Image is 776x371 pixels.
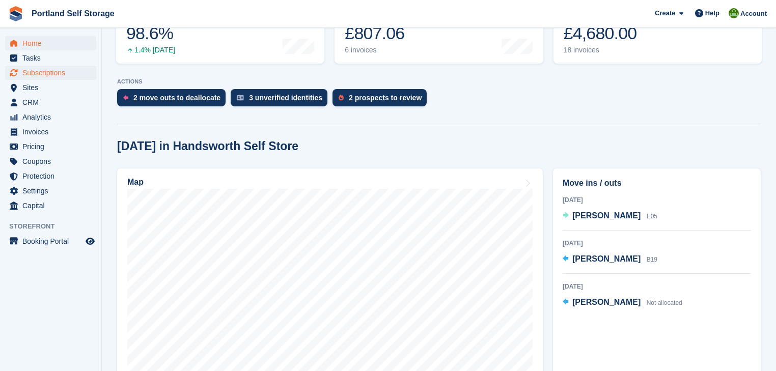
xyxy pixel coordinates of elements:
[5,80,96,95] a: menu
[5,51,96,65] a: menu
[22,66,84,80] span: Subscriptions
[22,51,84,65] span: Tasks
[563,239,751,248] div: [DATE]
[563,210,657,223] a: [PERSON_NAME] E05
[5,184,96,198] a: menu
[729,8,739,18] img: Sue Wolfendale
[22,169,84,183] span: Protection
[740,9,767,19] span: Account
[22,95,84,109] span: CRM
[249,94,322,102] div: 3 unverified identities
[231,89,332,111] a: 3 unverified identities
[5,36,96,50] a: menu
[705,8,719,18] span: Help
[237,95,244,101] img: verify_identity-adf6edd0f0f0b5bbfe63781bf79b02c33cf7c696d77639b501bdc392416b5a36.svg
[5,139,96,154] a: menu
[5,198,96,213] a: menu
[563,296,682,309] a: [PERSON_NAME] Not allocated
[5,234,96,248] a: menu
[22,125,84,139] span: Invoices
[22,154,84,168] span: Coupons
[563,177,751,189] h2: Move ins / outs
[339,95,344,101] img: prospect-51fa495bee0391a8d652442698ab0144808aea92771e9ea1ae160a38d050c398.svg
[22,139,84,154] span: Pricing
[563,282,751,291] div: [DATE]
[563,253,657,266] a: [PERSON_NAME] B19
[123,95,128,101] img: move_outs_to_deallocate_icon-f764333ba52eb49d3ac5e1228854f67142a1ed5810a6f6cc68b1a99e826820c5.svg
[22,110,84,124] span: Analytics
[572,254,641,263] span: [PERSON_NAME]
[655,8,675,18] span: Create
[647,213,657,220] span: E05
[84,235,96,247] a: Preview store
[117,78,761,85] p: ACTIONS
[564,23,637,44] div: £4,680.00
[22,198,84,213] span: Capital
[564,46,637,54] div: 18 invoices
[22,184,84,198] span: Settings
[117,139,298,153] h2: [DATE] in Handsworth Self Store
[345,46,421,54] div: 6 invoices
[5,66,96,80] a: menu
[126,46,175,54] div: 1.4% [DATE]
[8,6,23,21] img: stora-icon-8386f47178a22dfd0bd8f6a31ec36ba5ce8667c1dd55bd0f319d3a0aa187defe.svg
[349,94,422,102] div: 2 prospects to review
[133,94,220,102] div: 2 move outs to deallocate
[127,178,144,187] h2: Map
[5,110,96,124] a: menu
[27,5,119,22] a: Portland Self Storage
[126,23,175,44] div: 98.6%
[5,169,96,183] a: menu
[9,221,101,232] span: Storefront
[572,298,641,306] span: [PERSON_NAME]
[647,256,657,263] span: B19
[22,36,84,50] span: Home
[647,299,682,306] span: Not allocated
[563,195,751,205] div: [DATE]
[5,154,96,168] a: menu
[5,125,96,139] a: menu
[345,23,421,44] div: £807.06
[117,89,231,111] a: 2 move outs to deallocate
[22,80,84,95] span: Sites
[572,211,641,220] span: [PERSON_NAME]
[5,95,96,109] a: menu
[22,234,84,248] span: Booking Portal
[332,89,432,111] a: 2 prospects to review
